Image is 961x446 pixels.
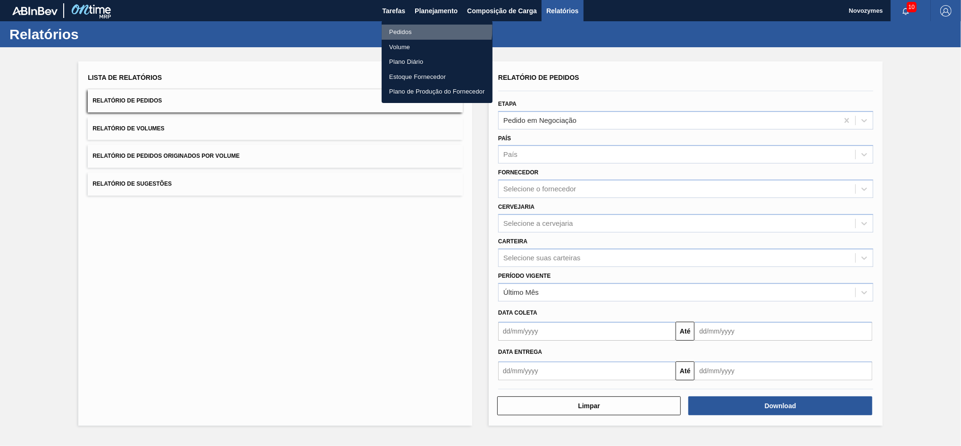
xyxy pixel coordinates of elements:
[382,25,493,40] a: Pedidos
[382,69,493,85] a: Estoque Fornecedor
[382,84,493,99] a: Plano de Produção do Fornecedor
[382,54,493,69] a: Plano Diário
[382,40,493,55] a: Volume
